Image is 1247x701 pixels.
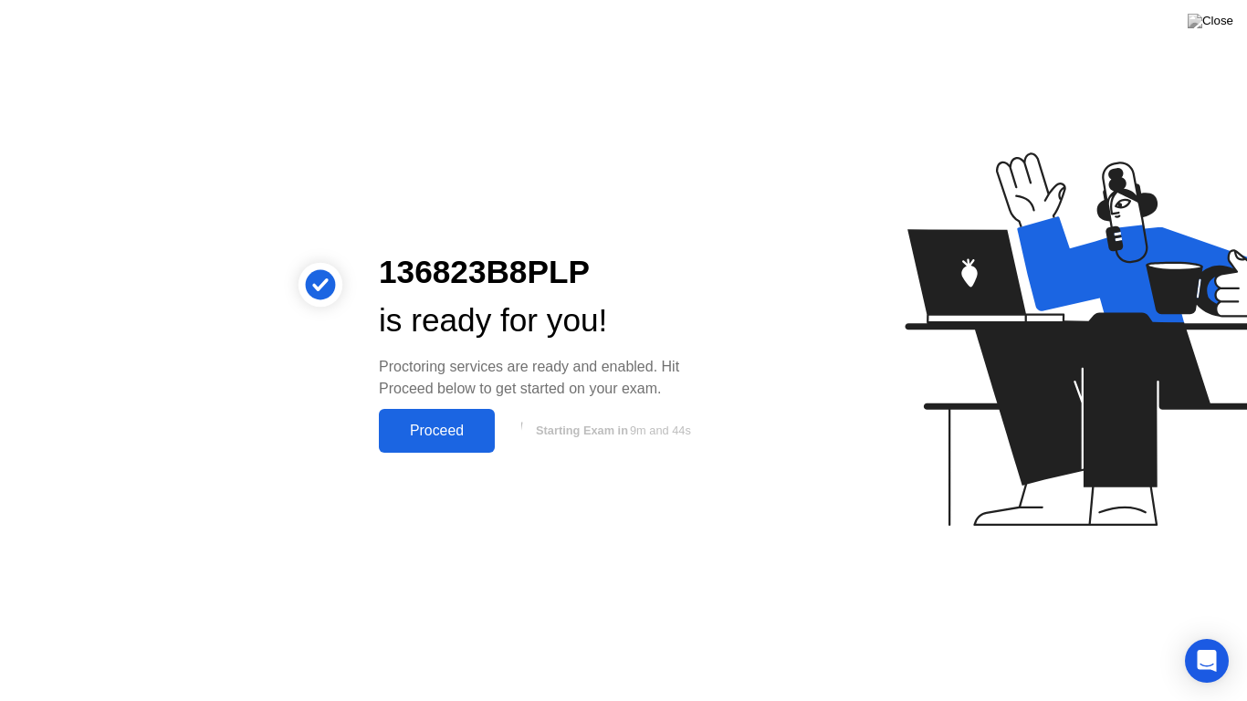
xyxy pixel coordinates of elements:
[1188,14,1233,28] img: Close
[379,297,718,345] div: is ready for you!
[504,413,718,448] button: Starting Exam in9m and 44s
[379,248,718,297] div: 136823B8PLP
[379,409,495,453] button: Proceed
[1185,639,1229,683] div: Open Intercom Messenger
[630,424,691,437] span: 9m and 44s
[384,423,489,439] div: Proceed
[379,356,718,400] div: Proctoring services are ready and enabled. Hit Proceed below to get started on your exam.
